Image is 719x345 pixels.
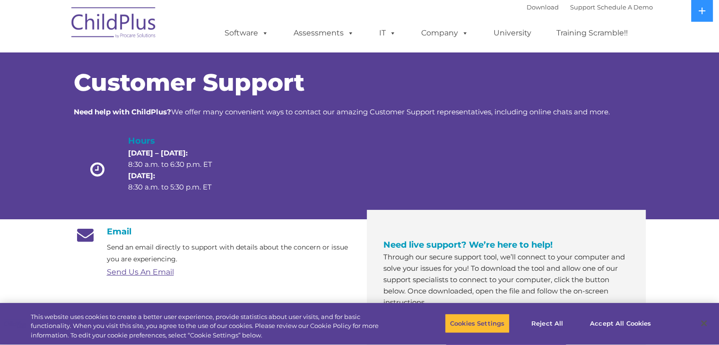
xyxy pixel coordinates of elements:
button: Reject All [518,313,577,333]
strong: [DATE]: [128,171,155,180]
p: Through our secure support tool, we’ll connect to your computer and solve your issues for you! To... [383,251,629,308]
a: IT [370,24,406,43]
a: Send Us An Email [107,267,174,276]
strong: Need help with ChildPlus? [74,107,171,116]
button: Close [693,313,714,334]
strong: [DATE] – [DATE]: [128,148,188,157]
button: Cookies Settings [445,313,510,333]
div: This website uses cookies to create a better user experience, provide statistics about user visit... [31,312,396,340]
a: Schedule A Demo [597,3,653,11]
span: Customer Support [74,68,304,97]
h4: Hours [128,134,228,147]
p: Send an email directly to support with details about the concern or issue you are experiencing. [107,241,353,265]
img: ChildPlus by Procare Solutions [67,0,161,48]
a: Assessments [284,24,364,43]
h4: Email [74,226,353,237]
a: Support [570,3,595,11]
button: Accept All Cookies [585,313,656,333]
span: Need live support? We’re here to help! [383,240,553,250]
a: Software [215,24,278,43]
a: Download [527,3,559,11]
a: Training Scramble!! [547,24,637,43]
span: We offer many convenient ways to contact our amazing Customer Support representatives, including ... [74,107,610,116]
a: University [484,24,541,43]
font: | [527,3,653,11]
p: 8:30 a.m. to 6:30 p.m. ET 8:30 a.m. to 5:30 p.m. ET [128,147,228,193]
a: Company [412,24,478,43]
